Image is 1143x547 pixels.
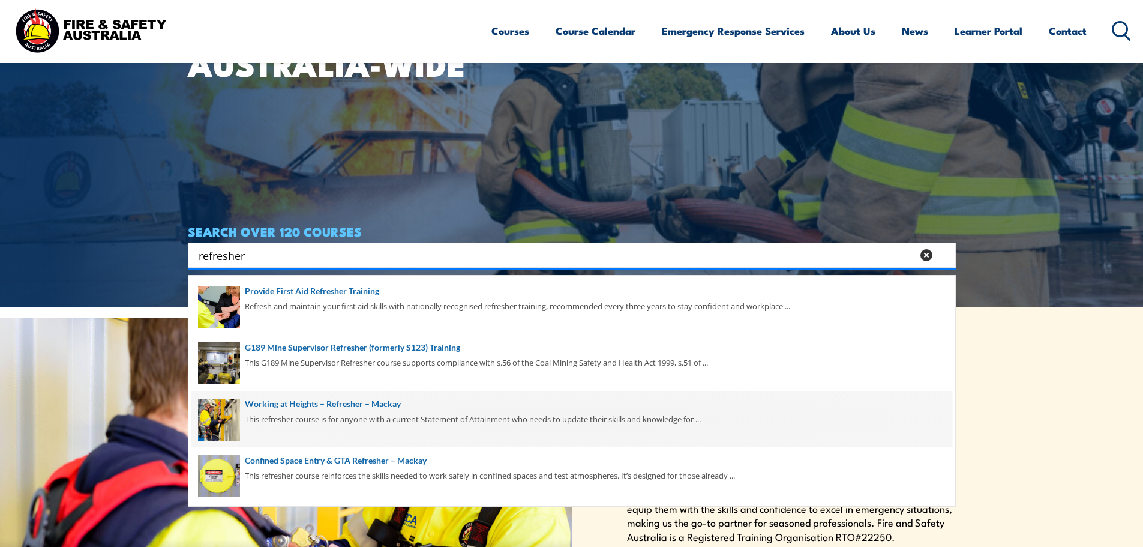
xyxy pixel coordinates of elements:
a: G189 Mine Supervisor Refresher (formerly S123) Training [198,341,946,354]
a: Provide First Aid Refresher Training [198,285,946,298]
a: Course Calendar [556,15,635,47]
form: Search form [201,247,915,264]
a: Confined Space Entry & GTA Refresher – Mackay [198,454,946,467]
a: Emergency Response Services [662,15,805,47]
a: About Us [831,15,875,47]
a: Working at Heights – Refresher – Mackay [198,397,946,411]
input: Search input [199,246,913,264]
button: Search magnifier button [935,247,952,264]
a: Learner Portal [955,15,1022,47]
a: Courses [491,15,529,47]
h4: SEARCH OVER 120 COURSES [188,225,956,238]
a: Contact [1049,15,1087,47]
a: News [902,15,928,47]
